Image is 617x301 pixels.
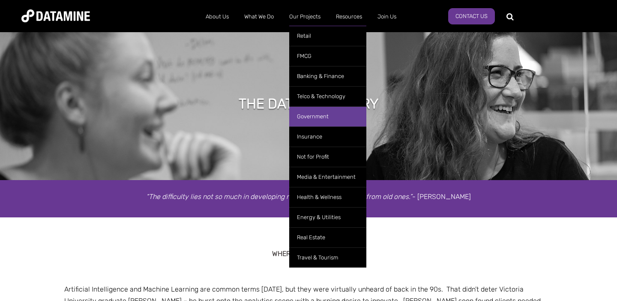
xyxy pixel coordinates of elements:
[448,8,495,24] a: Contact Us
[289,227,366,247] a: Real Estate
[289,46,366,66] a: FMCG
[146,193,412,201] em: “The difficulty lies not so much in developing new ideas as in escaping from old ones.”
[289,26,366,46] a: Retail
[237,6,282,28] a: What We Do
[239,94,378,113] h1: THE DATAMINE STORY
[289,86,366,106] a: Telco & Technology
[289,126,366,147] a: Insurance
[328,6,370,28] a: Resources
[21,9,90,22] img: Datamine
[289,147,366,167] a: Not for Profit
[370,6,404,28] a: Join Us
[289,247,366,268] a: Travel & Tourism
[289,207,366,227] a: Energy & Utilities
[198,6,237,28] a: About Us
[289,66,366,86] a: Banking & Finance
[289,187,366,207] a: Health & Wellness
[58,191,559,202] p: - [PERSON_NAME]
[289,106,366,126] a: Government
[282,6,328,28] a: Our Projects
[289,167,366,187] a: Media & Entertainment
[58,239,559,262] h3: WHERE WE COME FROM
